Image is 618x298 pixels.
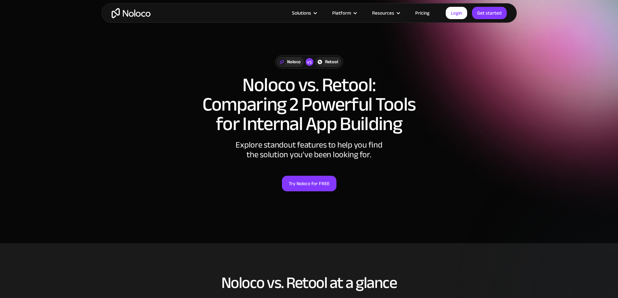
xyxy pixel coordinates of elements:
[212,140,406,160] div: Explore standout features to help you find the solution you've been looking for.
[292,9,311,17] div: Solutions
[446,7,467,19] a: Login
[324,9,364,17] div: Platform
[306,58,313,66] div: vs
[407,9,438,17] a: Pricing
[287,58,301,66] div: Noloco
[364,9,407,17] div: Resources
[282,176,336,191] a: Try Noloco for FREE
[332,9,351,17] div: Platform
[472,7,507,19] a: Get started
[112,8,151,18] a: home
[284,9,324,17] div: Solutions
[372,9,394,17] div: Resources
[108,75,510,134] h1: Noloco vs. Retool: Comparing 2 Powerful Tools for Internal App Building
[325,58,338,66] div: Retool
[108,274,510,292] h2: Noloco vs. Retool at a glance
